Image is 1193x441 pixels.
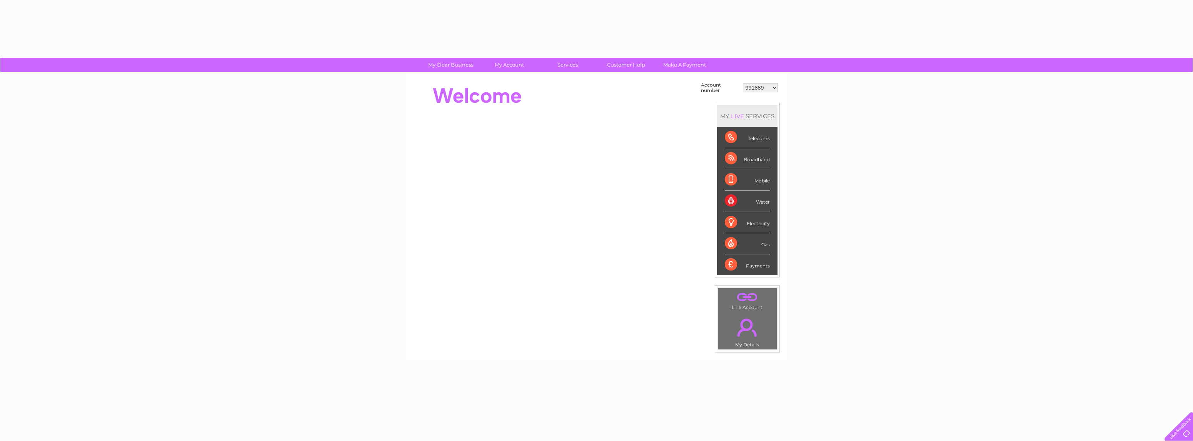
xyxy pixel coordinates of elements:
[720,314,775,341] a: .
[717,312,777,350] td: My Details
[653,58,716,72] a: Make A Payment
[477,58,541,72] a: My Account
[725,169,770,190] div: Mobile
[699,80,741,95] td: Account number
[536,58,599,72] a: Services
[729,112,746,120] div: LIVE
[717,105,778,127] div: MY SERVICES
[725,254,770,275] div: Payments
[720,290,775,304] a: .
[725,127,770,148] div: Telecoms
[717,288,777,312] td: Link Account
[725,233,770,254] div: Gas
[725,148,770,169] div: Broadband
[725,190,770,212] div: Water
[594,58,658,72] a: Customer Help
[419,58,482,72] a: My Clear Business
[725,212,770,233] div: Electricity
